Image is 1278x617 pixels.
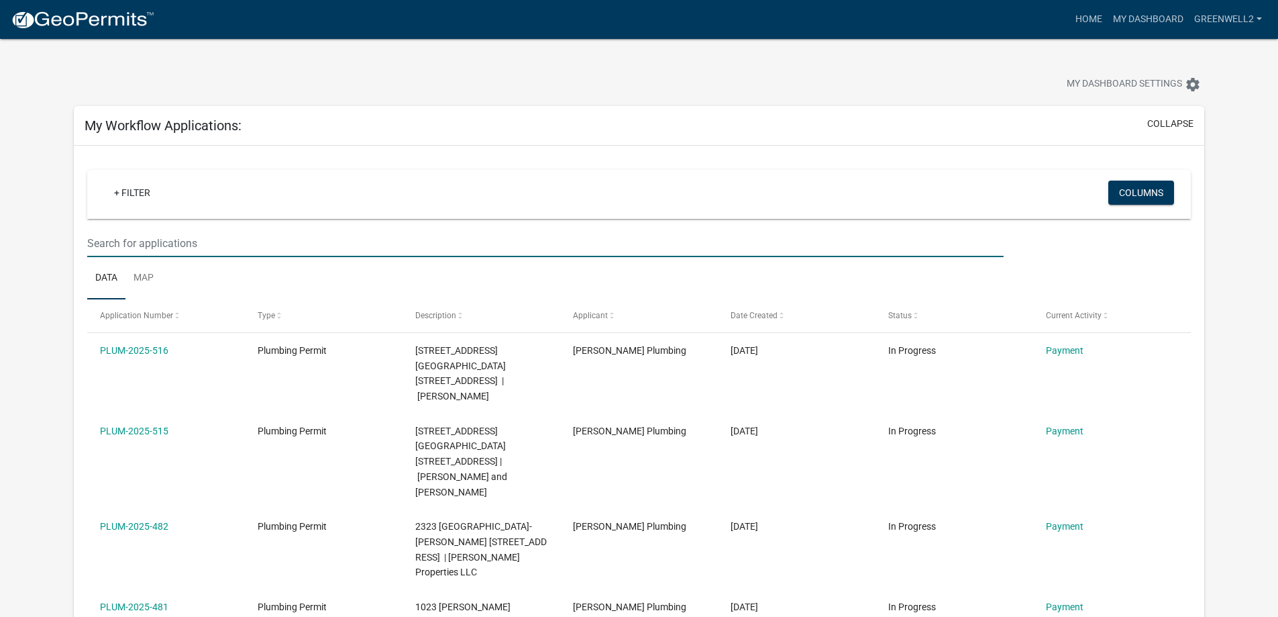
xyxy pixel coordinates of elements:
a: Home [1070,7,1108,32]
span: In Progress [888,426,936,436]
span: Description [415,311,456,320]
a: Map [125,257,162,300]
h5: My Workflow Applications: [85,117,242,134]
span: In Progress [888,345,936,356]
span: Greenwell Plumbing [573,602,686,612]
a: Greenwell2 [1189,7,1267,32]
span: In Progress [888,602,936,612]
a: Data [87,257,125,300]
span: Plumbing Permit [258,602,327,612]
a: Payment [1046,521,1083,532]
span: Greenwell Plumbing [573,426,686,436]
datatable-header-cell: Description [403,299,560,332]
span: My Dashboard Settings [1067,77,1182,93]
span: Date Created [731,311,778,320]
button: Columns [1108,181,1174,205]
span: 4405 CREEKSTONE BLVD 4405 Creekstone Blvd. | Bain Bryan S [415,345,506,401]
span: Plumbing Permit [258,426,327,436]
span: Type [258,311,275,320]
span: In Progress [888,521,936,532]
a: Payment [1046,602,1083,612]
span: 09/02/2025 [731,521,758,532]
a: PLUM-2025-515 [100,426,168,436]
a: PLUM-2025-482 [100,521,168,532]
span: Status [888,311,912,320]
a: Payment [1046,345,1083,356]
a: PLUM-2025-481 [100,602,168,612]
span: 2323 CHARLESTOWN-JEFF PIKE 2323 Charlestown Pike #13 | Whalen Properties LLC [415,521,547,577]
span: 09/18/2025 [731,345,758,356]
datatable-header-cell: Applicant [560,299,718,332]
datatable-header-cell: Status [875,299,1032,332]
datatable-header-cell: Type [245,299,403,332]
a: Payment [1046,426,1083,436]
span: Current Activity [1046,311,1102,320]
button: collapse [1147,117,1193,131]
input: Search for applications [87,230,1003,257]
i: settings [1185,77,1201,93]
a: + Filter [103,181,161,205]
span: Greenwell Plumbing [573,345,686,356]
a: My Dashboard [1108,7,1189,32]
span: Applicant [573,311,608,320]
datatable-header-cell: Current Activity [1032,299,1190,332]
span: Greenwell Plumbing [573,521,686,532]
span: 3214 LAKEWOOD BOULEVARD 3214 Lakewood Blvd. | Fields Jeremy R and Shannon [415,426,507,497]
a: PLUM-2025-516 [100,345,168,356]
span: Application Number [100,311,173,320]
datatable-header-cell: Application Number [87,299,245,332]
button: My Dashboard Settingssettings [1056,71,1212,97]
datatable-header-cell: Date Created [718,299,875,332]
span: Plumbing Permit [258,521,327,532]
span: 09/18/2025 [731,426,758,436]
span: 09/02/2025 [731,602,758,612]
span: Plumbing Permit [258,345,327,356]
